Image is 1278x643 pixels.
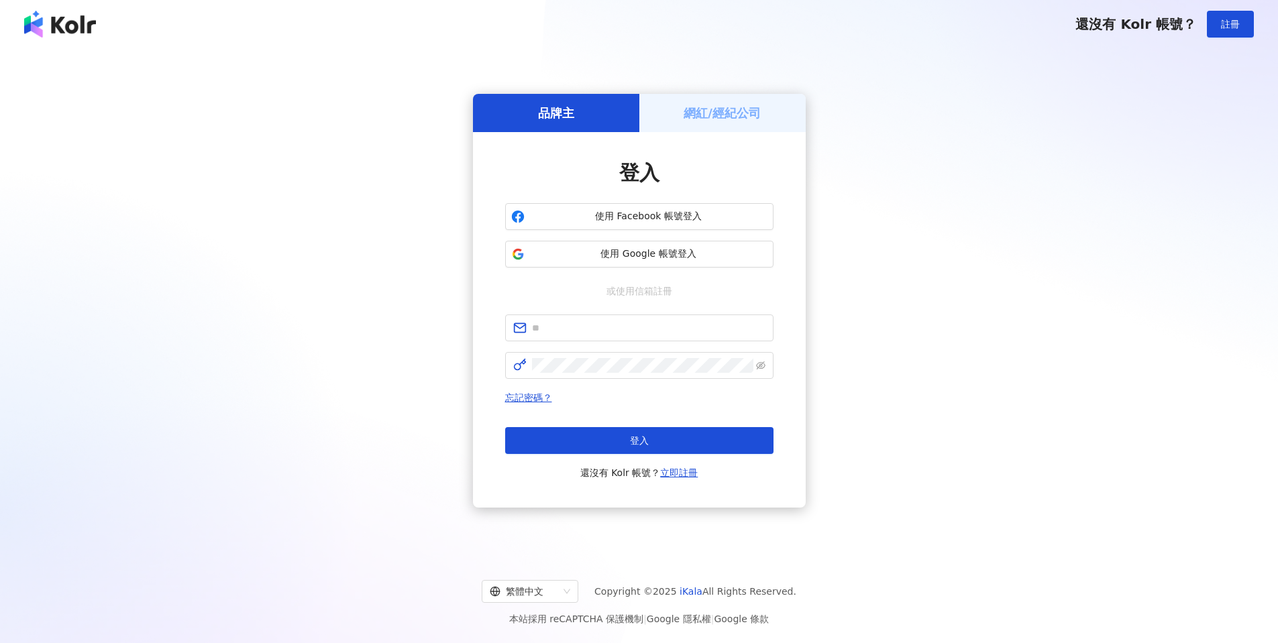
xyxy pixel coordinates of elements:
span: 登入 [619,161,659,184]
a: Google 隱私權 [647,613,711,624]
span: 使用 Facebook 帳號登入 [530,210,767,223]
a: 立即註冊 [660,467,698,478]
div: 繁體中文 [490,581,558,602]
span: 註冊 [1221,19,1240,30]
a: Google 條款 [714,613,769,624]
span: Copyright © 2025 All Rights Reserved. [594,583,796,599]
span: | [643,613,647,624]
span: 還沒有 Kolr 帳號？ [580,465,698,481]
h5: 網紅/經紀公司 [684,105,761,121]
a: 忘記密碼？ [505,392,552,403]
button: 登入 [505,427,774,454]
span: | [711,613,714,624]
span: 或使用信箱註冊 [597,284,682,298]
span: 還沒有 Kolr 帳號？ [1075,16,1196,32]
span: 使用 Google 帳號登入 [530,247,767,261]
h5: 品牌主 [538,105,574,121]
button: 使用 Google 帳號登入 [505,241,774,268]
button: 註冊 [1207,11,1254,38]
span: 本站採用 reCAPTCHA 保護機制 [509,611,769,627]
img: logo [24,11,96,38]
a: iKala [680,586,702,597]
button: 使用 Facebook 帳號登入 [505,203,774,230]
span: 登入 [630,435,649,446]
span: eye-invisible [756,361,765,370]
